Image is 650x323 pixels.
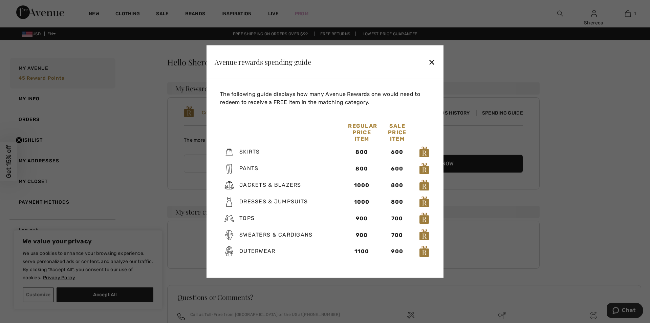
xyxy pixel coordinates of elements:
div: 800 [384,181,411,189]
img: loyalty_logo_r.svg [419,179,429,191]
div: 1000 [348,198,375,206]
div: 600 [384,165,411,173]
div: 900 [348,214,375,222]
div: 800 [348,148,375,156]
span: Dresses & Jumpsuits [239,198,308,205]
div: 1100 [348,247,375,256]
span: Jackets & Blazers [239,182,301,188]
div: 600 [384,148,411,156]
span: Tops [239,215,255,221]
img: loyalty_logo_r.svg [419,163,429,175]
span: Skirts [239,148,260,155]
img: loyalty_logo_r.svg [419,245,429,258]
img: loyalty_logo_r.svg [419,229,429,241]
span: Outerwear [239,248,276,254]
div: 700 [384,214,411,222]
span: Chat [15,5,29,11]
div: 700 [384,231,411,239]
div: 900 [348,231,375,239]
img: loyalty_logo_r.svg [419,196,429,208]
p: The following guide displays how many Avenue Rewards one would need to redeem to receive a FREE i... [220,90,433,106]
div: Sale Price Item [380,122,415,142]
div: 900 [384,247,411,256]
div: 800 [384,198,411,206]
img: loyalty_logo_r.svg [419,146,429,158]
div: Regular Price Item [344,122,380,142]
div: Avenue rewards spending guide [215,59,311,65]
img: loyalty_logo_r.svg [419,212,429,224]
span: Sweaters & Cardigans [239,231,313,238]
div: 1000 [348,181,375,189]
div: ✕ [428,55,435,69]
span: Pants [239,165,258,171]
div: 800 [348,165,375,173]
